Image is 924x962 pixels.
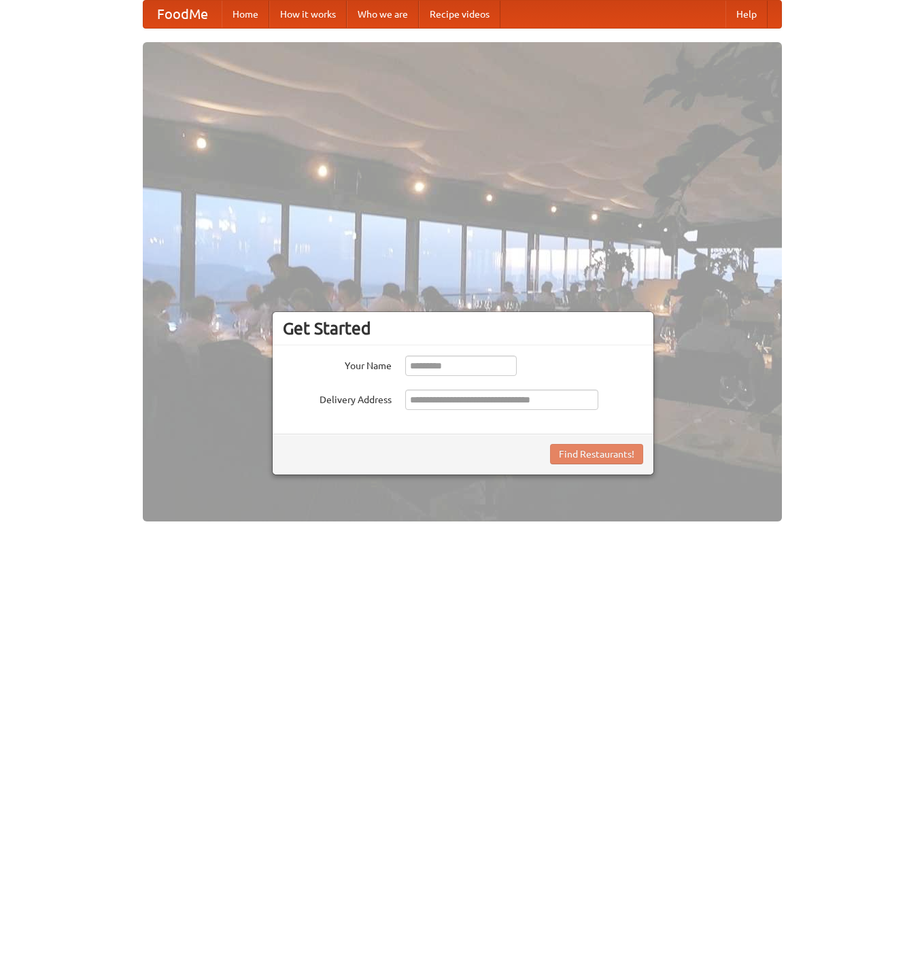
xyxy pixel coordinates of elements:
[222,1,269,28] a: Home
[725,1,768,28] a: Help
[143,1,222,28] a: FoodMe
[283,390,392,407] label: Delivery Address
[269,1,347,28] a: How it works
[419,1,500,28] a: Recipe videos
[550,444,643,464] button: Find Restaurants!
[283,356,392,373] label: Your Name
[347,1,419,28] a: Who we are
[283,318,643,339] h3: Get Started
